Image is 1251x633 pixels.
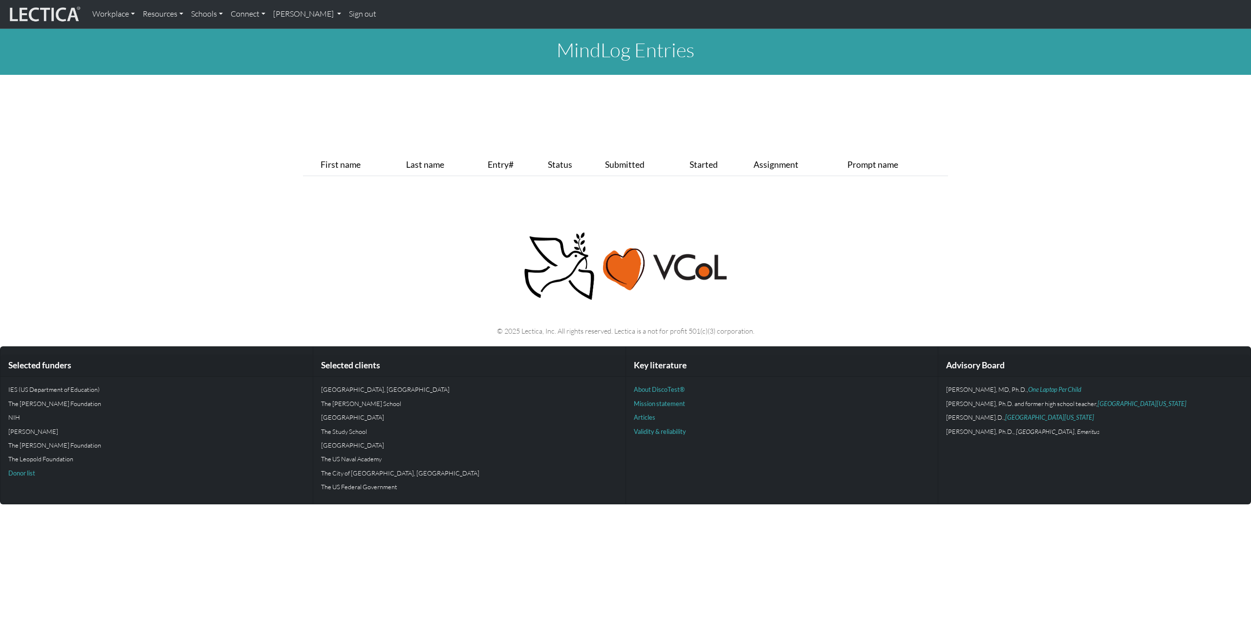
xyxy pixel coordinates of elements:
[634,413,655,421] a: Articles
[8,469,35,477] a: Donor list
[313,355,625,377] div: Selected clients
[1028,385,1081,393] a: One Laptop Per Child
[946,427,1243,436] p: [PERSON_NAME], Ph.D.
[321,399,618,408] p: The [PERSON_NAME] School
[317,154,402,176] th: First name
[321,440,618,450] p: [GEOGRAPHIC_DATA]
[843,154,948,176] th: Prompt name
[139,4,187,24] a: Resources
[8,440,305,450] p: The [PERSON_NAME] Foundation
[309,325,942,337] p: © 2025 Lectica, Inc. All rights reserved. Lectica is a not for profit 501(c)(3) corporation.
[686,154,750,176] th: Started
[634,400,685,407] a: Mission statement
[0,355,313,377] div: Selected funders
[8,454,305,464] p: The Leopold Foundation
[946,384,1243,394] p: [PERSON_NAME], MD, Ph.D.,
[402,154,484,176] th: Last name
[938,355,1251,377] div: Advisory Board
[8,427,305,436] p: [PERSON_NAME]
[1005,413,1094,421] a: [GEOGRAPHIC_DATA][US_STATE]
[269,4,345,24] a: [PERSON_NAME]
[946,399,1243,408] p: [PERSON_NAME], Ph.D. and former high school teacher,
[1014,428,1100,435] em: , [GEOGRAPHIC_DATA], Emeritus
[345,4,380,24] a: Sign out
[321,482,618,492] p: The US Federal Government
[321,412,618,422] p: [GEOGRAPHIC_DATA]
[321,384,618,394] p: [GEOGRAPHIC_DATA], [GEOGRAPHIC_DATA]
[8,412,305,422] p: NIH
[7,5,81,23] img: lecticalive
[227,4,269,24] a: Connect
[544,154,601,176] th: Status
[1098,400,1186,407] a: [GEOGRAPHIC_DATA][US_STATE]
[634,385,685,393] a: About DiscoTest®
[634,428,686,435] a: Validity & reliability
[601,154,686,176] th: Submitted
[187,4,227,24] a: Schools
[750,154,843,176] th: Assignment
[946,412,1243,422] p: [PERSON_NAME].D.,
[626,355,938,377] div: Key literature
[8,384,305,394] p: IES (US Department of Education)
[321,454,618,464] p: The US Naval Academy
[321,468,618,478] p: The City of [GEOGRAPHIC_DATA], [GEOGRAPHIC_DATA]
[88,4,139,24] a: Workplace
[321,427,618,436] p: The Study School
[521,231,730,302] img: Peace, love, VCoL
[484,154,544,176] th: Entry#
[8,399,305,408] p: The [PERSON_NAME] Foundation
